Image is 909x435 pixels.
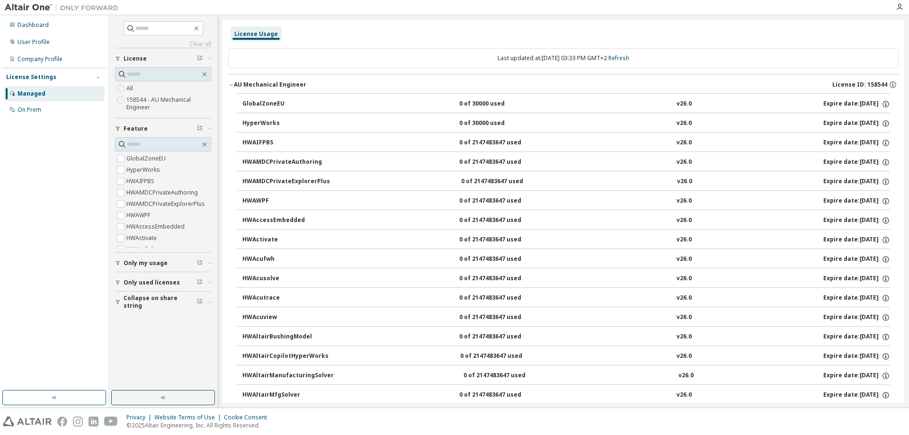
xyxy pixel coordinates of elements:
[18,38,50,46] div: User Profile
[124,279,180,286] span: Only used licenses
[459,119,544,128] div: 0 of 30000 used
[242,307,890,328] button: HWAcuview0 of 2147483647 usedv26.0Expire date:[DATE]
[6,73,56,81] div: License Settings
[677,391,692,399] div: v26.0
[126,187,200,198] label: HWAMDCPrivateAuthoring
[115,48,211,69] button: License
[677,158,692,167] div: v26.0
[126,232,159,244] label: HWActivate
[677,139,692,147] div: v26.0
[678,372,694,380] div: v26.0
[459,255,544,264] div: 0 of 2147483647 used
[126,153,168,164] label: GlobalZoneEU
[461,178,546,186] div: 0 of 2147483647 used
[823,391,890,399] div: Expire date: [DATE]
[823,333,890,341] div: Expire date: [DATE]
[3,417,52,426] img: altair_logo.svg
[677,100,692,108] div: v26.0
[823,178,890,186] div: Expire date: [DATE]
[224,414,273,421] div: Cookie Consent
[5,3,123,12] img: Altair One
[459,391,544,399] div: 0 of 2147483647 used
[823,255,890,264] div: Expire date: [DATE]
[823,139,890,147] div: Expire date: [DATE]
[242,288,890,309] button: HWAcutrace0 of 2147483647 usedv26.0Expire date:[DATE]
[242,100,328,108] div: GlobalZoneEU
[459,275,544,283] div: 0 of 2147483647 used
[126,221,187,232] label: HWAccessEmbedded
[242,327,890,347] button: HWAltairBushingModel0 of 2147483647 usedv26.0Expire date:[DATE]
[104,417,118,426] img: youtube.svg
[197,298,203,306] span: Clear filter
[124,55,147,62] span: License
[242,178,330,186] div: HWAMDCPrivateExplorerPlus
[124,125,148,133] span: Feature
[126,414,154,421] div: Privacy
[823,100,890,108] div: Expire date: [DATE]
[463,372,549,380] div: 0 of 2147483647 used
[677,178,692,186] div: v26.0
[242,216,328,225] div: HWAccessEmbedded
[677,255,692,264] div: v26.0
[242,249,890,270] button: HWAcufwh0 of 2147483647 usedv26.0Expire date:[DATE]
[197,55,203,62] span: Clear filter
[126,210,152,221] label: HWAWPF
[115,40,211,48] a: Clear all
[242,352,329,361] div: HWAltairCopilotHyperWorks
[242,313,328,322] div: HWAcuview
[126,83,135,94] label: All
[242,275,328,283] div: HWAcusolve
[823,197,890,205] div: Expire date: [DATE]
[242,385,890,406] button: HWAltairMfgSolver0 of 2147483647 usedv26.0Expire date:[DATE]
[115,272,211,293] button: Only used licenses
[89,417,98,426] img: linkedin.svg
[73,417,83,426] img: instagram.svg
[823,352,890,361] div: Expire date: [DATE]
[18,21,49,29] div: Dashboard
[677,352,692,361] div: v26.0
[242,365,890,386] button: HWAltairManufacturingSolver0 of 2147483647 usedv26.0Expire date:[DATE]
[459,197,544,205] div: 0 of 2147483647 used
[242,230,890,250] button: HWActivate0 of 2147483647 usedv26.0Expire date:[DATE]
[823,372,890,380] div: Expire date: [DATE]
[115,118,211,139] button: Feature
[677,294,692,302] div: v26.0
[460,352,545,361] div: 0 of 2147483647 used
[242,191,890,212] button: HWAWPF0 of 2147483647 usedv26.0Expire date:[DATE]
[832,81,887,89] span: License ID: 158544
[242,133,890,153] button: HWAIFPBS0 of 2147483647 usedv26.0Expire date:[DATE]
[823,119,890,128] div: Expire date: [DATE]
[242,113,890,134] button: HyperWorks0 of 30000 usedv26.0Expire date:[DATE]
[459,333,544,341] div: 0 of 2147483647 used
[677,333,692,341] div: v26.0
[126,176,156,187] label: HWAIFPBS
[677,313,692,322] div: v26.0
[242,94,890,115] button: GlobalZoneEU0 of 30000 usedv26.0Expire date:[DATE]
[677,216,692,225] div: v26.0
[823,236,890,244] div: Expire date: [DATE]
[459,313,544,322] div: 0 of 2147483647 used
[197,125,203,133] span: Clear filter
[242,391,328,399] div: HWAltairMfgSolver
[18,106,41,114] div: On Prem
[242,294,328,302] div: HWAcutrace
[677,275,692,283] div: v26.0
[459,294,544,302] div: 0 of 2147483647 used
[197,259,203,267] span: Clear filter
[608,54,629,62] a: Refresh
[823,313,890,322] div: Expire date: [DATE]
[57,417,67,426] img: facebook.svg
[677,197,692,205] div: v26.0
[126,164,162,176] label: HyperWorks
[242,152,890,173] button: HWAMDCPrivateAuthoring0 of 2147483647 usedv26.0Expire date:[DATE]
[18,55,62,63] div: Company Profile
[115,253,211,274] button: Only my usage
[242,158,328,167] div: HWAMDCPrivateAuthoring
[823,275,890,283] div: Expire date: [DATE]
[126,244,157,255] label: HWAcufwh
[242,119,328,128] div: HyperWorks
[459,216,544,225] div: 0 of 2147483647 used
[242,210,890,231] button: HWAccessEmbedded0 of 2147483647 usedv26.0Expire date:[DATE]
[823,294,890,302] div: Expire date: [DATE]
[459,158,544,167] div: 0 of 2147483647 used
